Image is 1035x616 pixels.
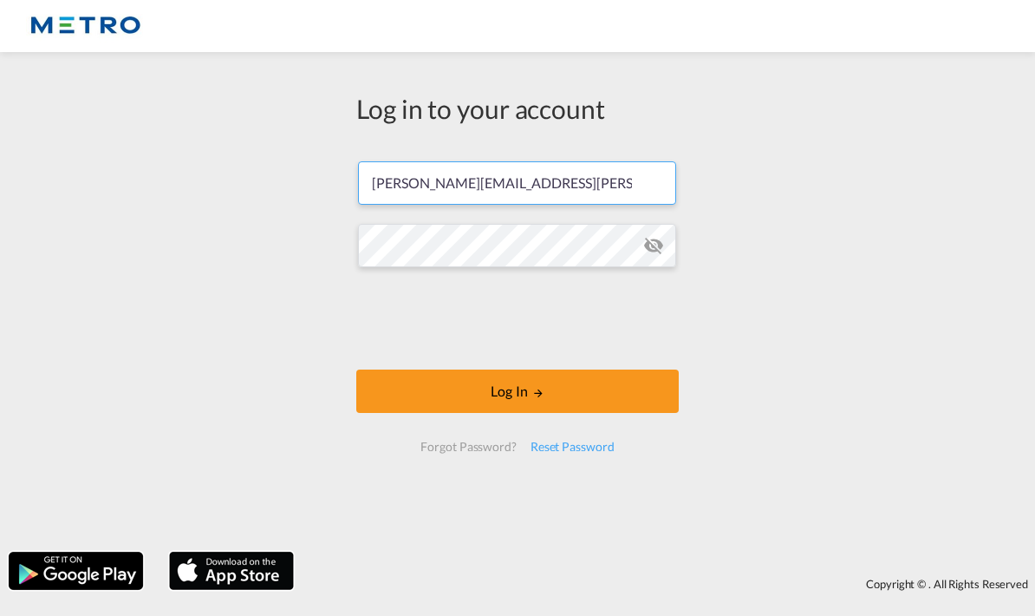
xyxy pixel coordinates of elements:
[167,550,296,592] img: apple.png
[386,285,649,352] iframe: reCAPTCHA
[356,90,679,127] div: Log in to your account
[7,550,145,592] img: google.png
[413,431,523,462] div: Forgot Password?
[643,235,664,256] md-icon: icon-eye-off
[26,7,143,46] img: c6a2fae0607311ef8fc0e1223bf76fec.JPG
[356,370,679,413] button: LOGIN
[358,161,676,205] input: Enter email/phone number
[303,569,1035,599] div: Copyright © . All Rights Reserved
[524,431,622,462] div: Reset Password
